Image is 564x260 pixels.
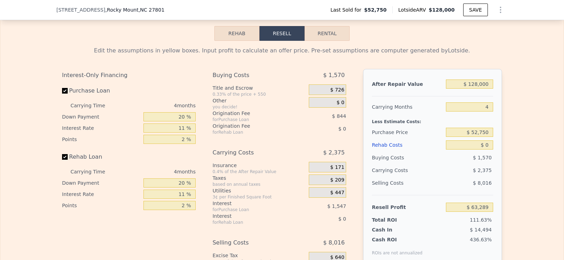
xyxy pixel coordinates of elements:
div: After Repair Value [372,78,443,90]
div: you decide! [213,104,306,110]
div: 4 months [119,100,196,111]
span: $52,750 [364,6,387,13]
div: Interest-Only Financing [62,69,196,82]
div: Cash ROI [372,236,423,243]
div: 0.33% of the price + 550 [213,91,306,97]
div: for Rehab Loan [213,220,291,225]
span: , NC 27801 [139,7,165,13]
div: Edit the assumptions in yellow boxes. Input profit to calculate an offer price. Pre-set assumptio... [62,46,502,55]
span: $ 209 [330,177,344,183]
div: Other [213,97,306,104]
div: Points [62,200,141,211]
div: Title and Escrow [213,84,306,91]
div: Carrying Time [70,166,116,177]
div: Carrying Costs [213,146,291,159]
span: $ 1,547 [327,203,346,209]
label: Purchase Loan [62,84,141,97]
div: Cash In [372,226,416,233]
div: for Purchase Loan [213,207,291,213]
div: Buying Costs [213,69,291,82]
button: Show Options [493,3,508,17]
div: 3¢ per Finished Square Foot [213,194,306,200]
span: $ 447 [330,190,344,196]
span: $ 2,375 [323,146,345,159]
div: 0.4% of the After Repair Value [213,169,306,175]
div: Rehab Costs [372,139,443,151]
span: $ 1,570 [473,155,492,160]
div: Selling Costs [372,177,443,189]
div: Insurance [213,162,306,169]
span: , Rocky Mount [105,6,165,13]
button: Resell [259,26,305,41]
input: Rehab Loan [62,154,68,160]
span: $ 0 [338,126,346,132]
span: 436.63% [470,237,492,242]
div: based on annual taxes [213,182,306,187]
span: $ 0 [338,216,346,222]
span: $128,000 [429,7,455,13]
span: $ 0 [337,100,344,106]
div: for Rehab Loan [213,129,291,135]
span: Last Sold for [330,6,364,13]
div: Excise Tax [213,252,306,259]
div: for Purchase Loan [213,117,291,122]
button: SAVE [463,4,488,16]
div: Purchase Price [372,126,443,139]
div: Resell Profit [372,201,443,214]
span: $ 2,375 [473,167,492,173]
input: Purchase Loan [62,88,68,94]
div: Utilities [213,187,306,194]
div: Carrying Months [372,101,443,113]
div: Total ROI [372,216,416,223]
div: Interest Rate [62,122,141,134]
span: $ 1,570 [323,69,345,82]
div: Buying Costs [372,151,443,164]
span: $ 8,016 [323,236,345,249]
button: Rental [305,26,350,41]
span: $ 8,016 [473,180,492,186]
div: Origination Fee [213,110,291,117]
span: [STREET_ADDRESS] [56,6,105,13]
div: Interest Rate [62,189,141,200]
span: $ 726 [330,87,344,93]
div: Down Payment [62,177,141,189]
span: $ 171 [330,164,344,171]
label: Rehab Loan [62,151,141,163]
span: $ 14,494 [470,227,492,233]
span: 111.63% [470,217,492,223]
div: 4 months [119,166,196,177]
div: Selling Costs [213,236,291,249]
div: Points [62,134,141,145]
div: Interest [213,200,291,207]
div: Carrying Time [70,100,116,111]
div: Carrying Costs [372,164,416,177]
div: Taxes [213,175,306,182]
div: ROIs are not annualized [372,243,423,256]
span: Lotside ARV [398,6,429,13]
span: $ 844 [332,113,346,119]
div: Down Payment [62,111,141,122]
div: Less Estimate Costs: [372,113,493,126]
button: Rehab [214,26,259,41]
div: Origination Fee [213,122,291,129]
div: Interest [213,213,291,220]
